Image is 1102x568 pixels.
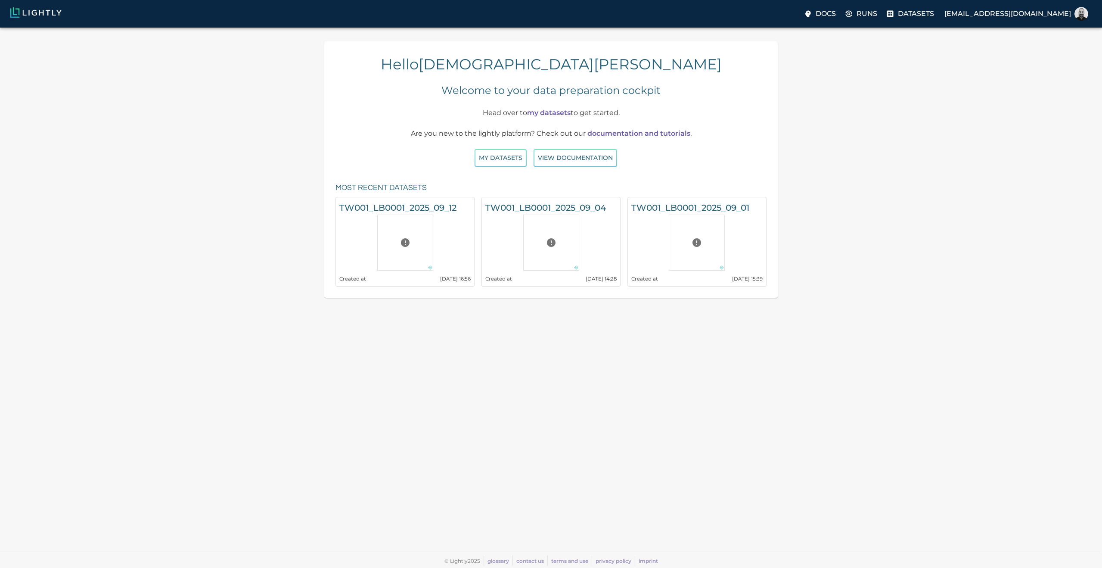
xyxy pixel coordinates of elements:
[369,108,733,118] p: Head over to to get started.
[802,6,839,22] label: Docs
[627,197,767,287] a: TW001_LB0001_2025_09_01Preview cannot be loaded. Please ensure the datasource is configured corre...
[732,276,763,282] small: [DATE] 15:39
[586,276,617,282] small: [DATE] 14:28
[335,197,475,287] a: TW001_LB0001_2025_09_12Preview cannot be loaded. Please ensure the datasource is configured corre...
[440,276,471,282] small: [DATE] 16:56
[543,234,560,251] button: Preview cannot be loaded. Please ensure the datasource is configured correctly and that the refer...
[527,109,571,117] a: my datasets
[335,181,427,195] h6: Most recent datasets
[369,128,733,139] p: Are you new to the lightly platform? Check out our .
[857,9,877,19] p: Runs
[631,201,763,215] h6: TW001_LB0001_2025_09_01
[516,558,544,564] a: contact us
[534,149,617,167] button: View documentation
[339,201,471,215] h6: TW001_LB0001_2025_09_12
[485,276,512,282] small: Created at
[941,4,1092,23] label: [EMAIL_ADDRESS][DOMAIN_NAME]Christos Papaioannidis
[10,7,62,18] img: Lightly
[1074,7,1088,21] img: Christos Papaioannidis
[475,153,527,162] a: My Datasets
[444,558,480,564] span: © Lightly 2025
[339,276,366,282] small: Created at
[596,558,631,564] a: privacy policy
[884,6,937,22] label: Datasets
[331,55,771,73] h4: Hello [DEMOGRAPHIC_DATA][PERSON_NAME]
[475,149,527,167] button: My Datasets
[587,129,690,137] a: documentation and tutorials
[441,84,661,97] h5: Welcome to your data preparation cockpit
[481,197,621,287] a: TW001_LB0001_2025_09_04Preview cannot be loaded. Please ensure the datasource is configured corre...
[898,9,934,19] p: Datasets
[534,153,617,162] a: View documentation
[639,558,658,564] a: imprint
[551,558,588,564] a: terms and use
[485,201,617,215] h6: TW001_LB0001_2025_09_04
[688,234,705,251] button: Preview cannot be loaded. Please ensure the datasource is configured correctly and that the refer...
[843,6,881,22] label: Runs
[816,9,836,19] p: Docs
[631,276,658,282] small: Created at
[487,558,509,564] a: glossary
[944,9,1071,19] p: [EMAIL_ADDRESS][DOMAIN_NAME]
[397,234,414,251] button: Preview cannot be loaded. Please ensure the datasource is configured correctly and that the refer...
